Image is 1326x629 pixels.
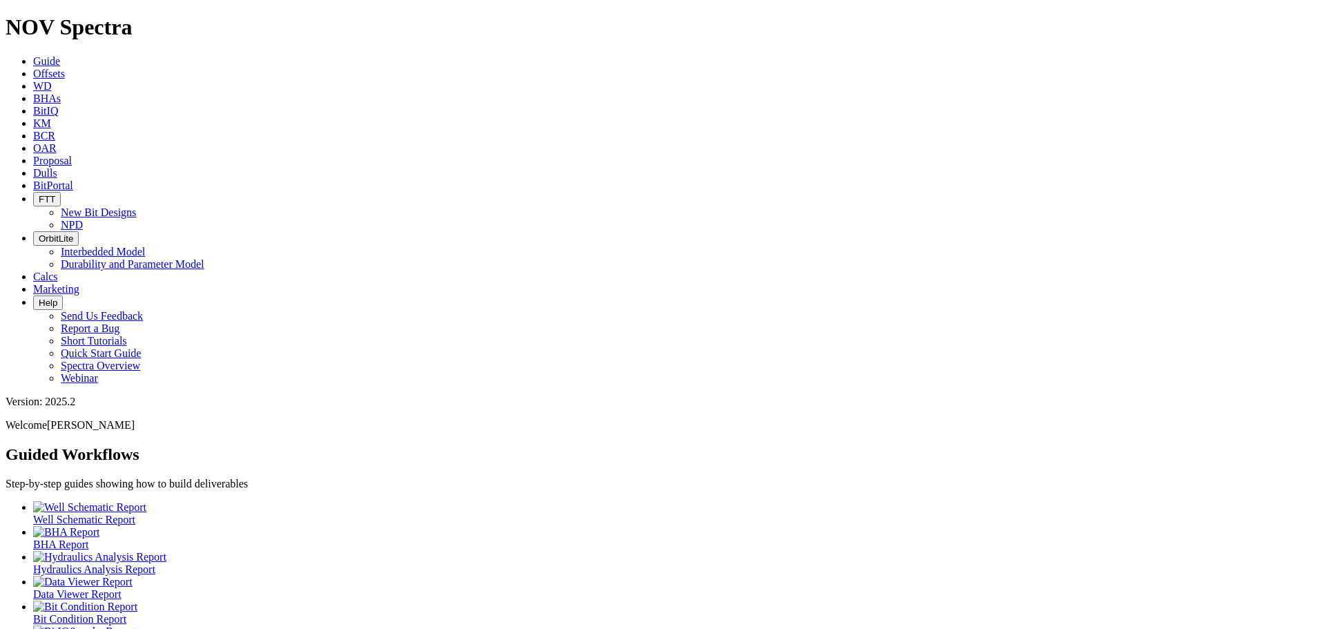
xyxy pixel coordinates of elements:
p: Step-by-step guides showing how to build deliverables [6,478,1320,490]
img: Data Viewer Report [33,576,133,588]
a: Calcs [33,271,58,282]
a: BHA Report BHA Report [33,526,1320,550]
div: Version: 2025.2 [6,396,1320,408]
a: Bit Condition Report Bit Condition Report [33,601,1320,625]
a: BCR [33,130,55,142]
button: FTT [33,192,61,206]
span: FTT [39,194,55,204]
span: Bit Condition Report [33,613,126,625]
a: NPD [61,219,83,231]
a: Short Tutorials [61,335,127,347]
a: Proposal [33,155,72,166]
a: Report a Bug [61,322,119,334]
span: [PERSON_NAME] [47,419,135,431]
img: BHA Report [33,526,99,539]
span: Data Viewer Report [33,588,122,600]
a: Durability and Parameter Model [61,258,204,270]
a: OAR [33,142,57,154]
a: BitIQ [33,105,58,117]
h2: Guided Workflows [6,445,1320,464]
a: Hydraulics Analysis Report Hydraulics Analysis Report [33,551,1320,575]
img: Bit Condition Report [33,601,137,613]
p: Welcome [6,419,1320,432]
a: Webinar [61,372,98,384]
a: Interbedded Model [61,246,145,258]
span: Help [39,298,57,308]
a: Quick Start Guide [61,347,141,359]
a: Marketing [33,283,79,295]
button: OrbitLite [33,231,79,246]
a: New Bit Designs [61,206,136,218]
span: Hydraulics Analysis Report [33,563,155,575]
a: Guide [33,55,60,67]
a: Send Us Feedback [61,310,143,322]
h1: NOV Spectra [6,14,1320,40]
span: BHA Report [33,539,88,550]
a: Well Schematic Report Well Schematic Report [33,501,1320,525]
a: Dulls [33,167,57,179]
a: KM [33,117,51,129]
span: Well Schematic Report [33,514,135,525]
img: Hydraulics Analysis Report [33,551,166,563]
a: Offsets [33,68,65,79]
a: BHAs [33,93,61,104]
img: Well Schematic Report [33,501,146,514]
a: Spectra Overview [61,360,140,371]
a: Data Viewer Report Data Viewer Report [33,576,1320,600]
button: Help [33,296,63,310]
a: WD [33,80,52,92]
a: BitPortal [33,180,73,191]
span: OrbitLite [39,233,73,244]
